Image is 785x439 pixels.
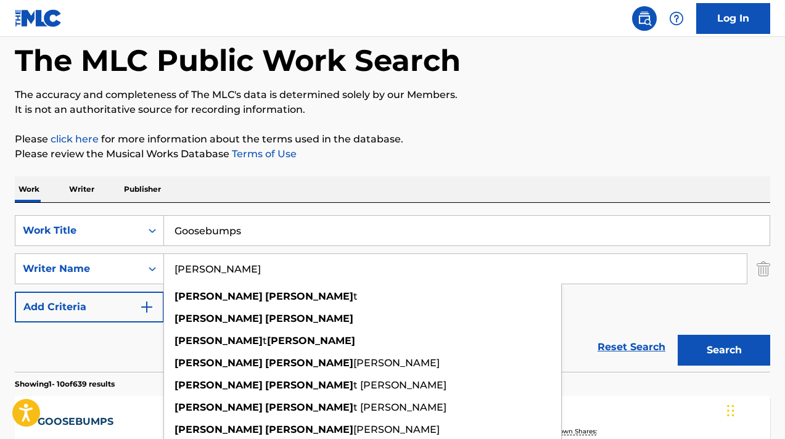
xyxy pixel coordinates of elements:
[175,379,263,391] strong: [PERSON_NAME]
[15,132,770,147] p: Please for more information about the terms used in the database.
[267,335,355,347] strong: [PERSON_NAME]
[23,223,134,238] div: Work Title
[353,290,358,302] span: t
[723,380,785,439] iframe: Chat Widget
[65,176,98,202] p: Writer
[664,6,689,31] div: Help
[591,334,672,361] a: Reset Search
[15,42,461,79] h1: The MLC Public Work Search
[175,424,263,435] strong: [PERSON_NAME]
[757,253,770,284] img: Delete Criterion
[15,176,43,202] p: Work
[15,88,770,102] p: The accuracy and completeness of The MLC's data is determined solely by our Members.
[263,335,267,347] span: t
[265,401,353,413] strong: [PERSON_NAME]
[678,335,770,366] button: Search
[51,133,99,145] a: click here
[175,313,263,324] strong: [PERSON_NAME]
[265,357,353,369] strong: [PERSON_NAME]
[696,3,770,34] a: Log In
[175,357,263,369] strong: [PERSON_NAME]
[15,102,770,117] p: It is not an authoritative source for recording information.
[353,379,446,391] span: t [PERSON_NAME]
[265,424,353,435] strong: [PERSON_NAME]
[120,176,165,202] p: Publisher
[15,292,164,322] button: Add Criteria
[727,392,734,429] div: Drag
[175,290,263,302] strong: [PERSON_NAME]
[15,9,62,27] img: MLC Logo
[353,424,440,435] span: [PERSON_NAME]
[15,215,770,372] form: Search Form
[265,379,353,391] strong: [PERSON_NAME]
[637,11,652,26] img: search
[175,401,263,413] strong: [PERSON_NAME]
[15,379,115,390] p: Showing 1 - 10 of 639 results
[265,313,353,324] strong: [PERSON_NAME]
[229,148,297,160] a: Terms of Use
[15,147,770,162] p: Please review the Musical Works Database
[353,401,446,413] span: t [PERSON_NAME]
[139,300,154,314] img: 9d2ae6d4665cec9f34b9.svg
[353,357,440,369] span: [PERSON_NAME]
[265,290,353,302] strong: [PERSON_NAME]
[632,6,657,31] a: Public Search
[669,11,684,26] img: help
[175,335,263,347] strong: [PERSON_NAME]
[23,261,134,276] div: Writer Name
[38,414,147,429] div: GOOSEBUMPS
[534,427,600,436] p: Total Known Shares:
